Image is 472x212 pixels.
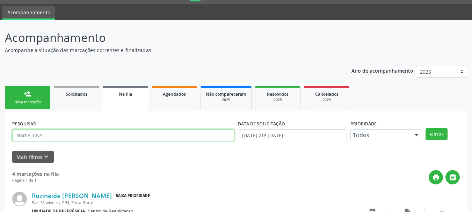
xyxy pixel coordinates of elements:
i: print [432,174,440,181]
label: PESQUISAR [12,118,36,129]
div: 2025 [309,97,344,103]
strong: 4 marcações na fila [12,170,59,177]
button: Mais filtroskeyboard_arrow_down [12,151,54,163]
i:  [449,174,457,181]
div: Página 1 de 1 [12,177,59,183]
a: Acompanhamento [2,6,55,20]
button:  [445,170,460,184]
i: keyboard_arrow_down [42,153,50,161]
label: Prioridade [350,118,377,129]
p: Acompanhamento [5,29,328,46]
p: Acompanhe a situação das marcações correntes e finalizadas [5,46,328,54]
span: Solicitados [66,91,87,97]
input: Selecione um intervalo [238,129,347,141]
input: Nome, CNS [12,129,234,141]
a: Rozineide [PERSON_NAME] [32,192,112,199]
span: Resolvidos [267,91,289,97]
div: Faz. Maxixeiro, S/N, Zona Rural [32,200,355,206]
span: Não compareceram [206,91,246,97]
div: Nova marcação [10,100,45,105]
span: Cancelados [315,91,339,97]
span: Todos [353,132,408,139]
button: Filtrar [426,128,448,140]
p: Ano de acompanhamento [351,66,413,75]
button: print [429,170,443,184]
div: person_add [24,90,31,98]
div: 2025 [206,97,246,103]
span: Na fila [119,91,132,97]
div: 2025 [260,97,295,103]
label: DATA DE SOLICITAÇÃO [238,118,285,129]
img: img [12,192,27,206]
span: Baixa Prioridade [114,192,151,199]
span: Agendados [163,91,186,97]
